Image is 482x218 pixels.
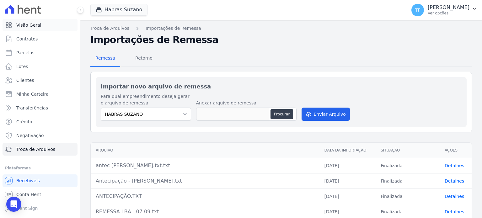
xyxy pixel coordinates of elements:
[302,108,350,121] button: Enviar Arquivo
[90,25,472,32] nav: Breadcrumb
[16,119,32,125] span: Crédito
[3,188,78,201] a: Conta Hent
[3,46,78,59] a: Parcelas
[16,191,41,198] span: Conta Hent
[3,19,78,31] a: Visão Geral
[96,193,314,200] div: ANTECIPAÇÃO.TXT
[101,82,462,91] h2: Importar novo arquivo de remessa
[3,129,78,142] a: Negativação
[16,63,28,70] span: Lotes
[6,197,21,212] div: Open Intercom Messenger
[3,174,78,187] a: Recebíveis
[5,164,75,172] div: Plataformas
[319,189,376,204] td: [DATE]
[376,158,440,173] td: Finalizada
[16,91,49,97] span: Minha Carteira
[196,100,297,106] label: Anexar arquivo de remessa
[16,178,40,184] span: Recebíveis
[130,51,158,67] a: Retorno
[445,194,464,199] a: Detalhes
[90,51,120,67] a: Remessa
[3,60,78,73] a: Lotes
[131,52,156,64] span: Retorno
[146,25,201,32] a: Importações de Remessa
[319,158,376,173] td: [DATE]
[3,102,78,114] a: Transferências
[406,1,482,19] button: TF [PERSON_NAME] Ver opções
[445,209,464,214] a: Detalhes
[270,109,293,119] button: Procurar
[3,143,78,156] a: Troca de Arquivos
[16,50,35,56] span: Parcelas
[319,173,376,189] td: [DATE]
[90,4,147,16] button: Habras Suzano
[16,146,55,152] span: Troca de Arquivos
[376,189,440,204] td: Finalizada
[96,177,314,185] div: Antecipação - [PERSON_NAME].txt
[91,143,319,158] th: Arquivo
[16,36,38,42] span: Contratos
[376,173,440,189] td: Finalizada
[96,162,314,169] div: antec [PERSON_NAME].txt.txt
[415,8,420,12] span: TF
[3,74,78,87] a: Clientes
[3,88,78,100] a: Minha Carteira
[96,208,314,215] div: REMESSA LBA - 07.09.txt
[90,51,158,67] nav: Tab selector
[16,22,41,28] span: Visão Geral
[101,93,191,106] label: Para qual empreendimento deseja gerar o arquivo de remessa
[428,4,469,11] p: [PERSON_NAME]
[92,52,119,64] span: Remessa
[3,115,78,128] a: Crédito
[376,143,440,158] th: Situação
[16,132,44,139] span: Negativação
[445,163,464,168] a: Detalhes
[16,77,34,83] span: Clientes
[440,143,472,158] th: Ações
[428,11,469,16] p: Ver opções
[445,178,464,183] a: Detalhes
[319,143,376,158] th: Data da Importação
[16,105,48,111] span: Transferências
[90,34,472,45] h2: Importações de Remessa
[3,33,78,45] a: Contratos
[90,25,129,32] a: Troca de Arquivos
